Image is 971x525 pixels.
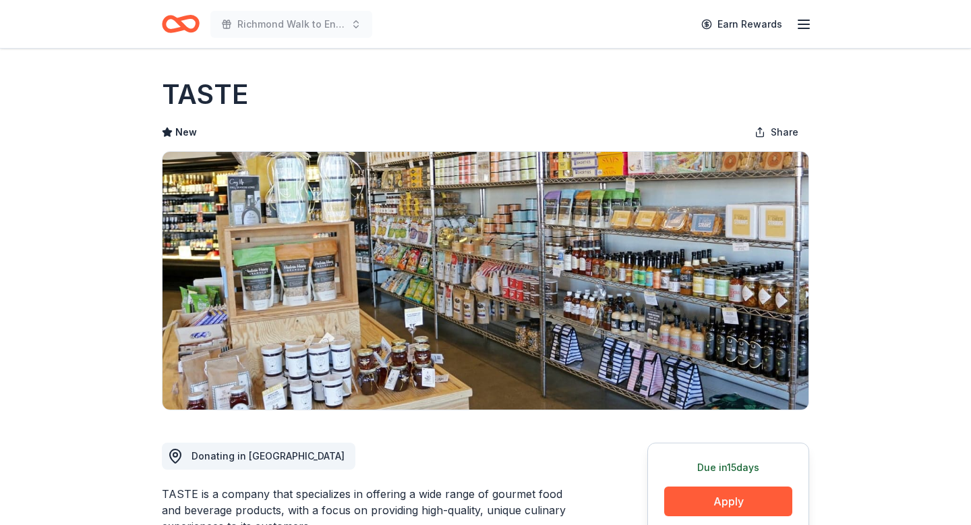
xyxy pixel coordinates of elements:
span: Donating in [GEOGRAPHIC_DATA] [192,450,345,462]
span: Share [771,124,798,140]
span: Richmond Walk to End Alzheimer's [237,16,345,32]
h1: TASTE [162,76,248,113]
a: Home [162,8,200,40]
span: New [175,124,197,140]
button: Richmond Walk to End Alzheimer's [210,11,372,38]
button: Apply [664,487,792,516]
button: Share [744,119,809,146]
a: Earn Rewards [693,12,790,36]
div: Due in 15 days [664,460,792,476]
img: Image for TASTE [163,152,808,410]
